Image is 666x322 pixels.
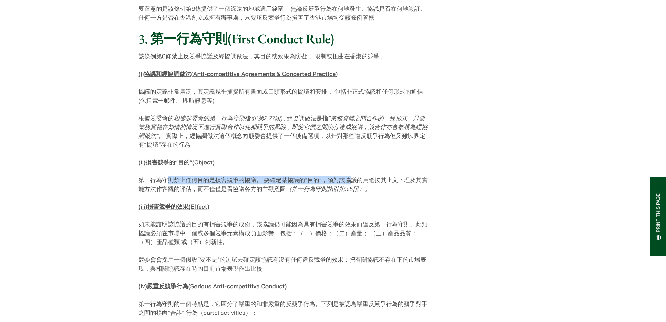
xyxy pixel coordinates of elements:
[147,203,188,210] u: 損害競爭的效果
[345,185,353,193] em: 3.5
[139,220,430,246] p: 如未能證明該協議的目的有損害競爭的成份，該協議仍可能因為具有損害競爭的效果而違反第一行為守則。此類協議必須在市場中一個或多個競爭元素構成負面影響，包括：（一）價格；（二）產量； （三）產品品質；...
[175,159,178,166] u: “
[275,114,281,122] em: 段
[139,159,146,166] u: (ii)
[139,70,144,78] u: (i)
[139,282,147,290] u: (iv)
[139,4,430,22] p: 要留意的是該條例第8條提供了一個深遠的地域適用範圍 – 無論反競爭行為在何地發生、協議是否在何地簽訂、任何一方是否在香港創立或擁有辦事處，只要該反競爭行為損害了香港市場均受該條例管轄。
[190,159,215,166] u: ”(Object)
[281,114,283,122] em: )
[188,282,287,290] u: (Serious Anti-competitive Conduct)
[156,132,159,140] em: ”
[191,70,338,78] u: (Anti-competitive Agreements & Concerted Practice)
[139,176,430,193] p: 第一行為守則禁止任何目的是損害競爭的協議。 要確定某協議的“目的”，須對該協議的用途按其上文下理及其實施方法作客觀的評估，而不僅僅是看協議各方的主觀意圖
[139,114,430,149] p: 根據競委會的 , 經協調做法是指 。 實際上，經協調做法這個概念向競委會提供了一個後備選項，以針對那些違反競爭行為但又難以界定有“協議”存在的行為。
[174,114,257,122] em: 根據競委會的第一行為守則指引
[188,203,209,210] u: (Effect)
[139,52,430,61] p: 該條例第6條禁止反競爭協議及經協調做法，其目的或效果為防礙 、限制或扭曲在香港的競爭 。
[139,203,147,210] u: (iii)
[147,282,188,290] u: 嚴重反競爭行為
[264,114,275,122] em: 2.27
[144,70,191,78] u: 協議和經協調做法
[328,114,331,122] em: “
[258,114,264,122] em: 第
[286,185,345,193] em: （第一行為守則指引第
[139,114,428,140] em: 業務實體之間合作的一種形式。只要業務實體在知情的情況下進行實際合作以免卻競爭的風險，即使它們之間沒有達成協議，該合作亦會被視為經協調做法
[145,159,175,166] u: 損害競爭的
[139,31,430,47] h2: 3. 第一行為守則(First Conduct Rule)
[178,159,190,166] u: 目的
[139,255,430,273] p: 競委會會採用一個假設“要不是”的測試去確定該協議有沒有任何違反競爭的效果：把有關協議不存在下的市場表現，與相關協議存在時的目前市場表現作出比較。
[139,87,430,105] p: 協議的定義非常廣泛，其定義幾乎捕捉所有書面或口頭形式的協議和安排， 包括非正式協議和任何形式的通信(包括電子郵件、 即時訊息等)。
[353,185,371,193] em: 段）。
[257,114,258,122] em: (
[139,299,430,317] p: 第一行為守則的一個特點是，它區分了嚴重的和非嚴重的反競爭行為。下列是被認為嚴重反競爭行為的競爭對手之間的橫向“合謀” 行為（cartel activities）：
